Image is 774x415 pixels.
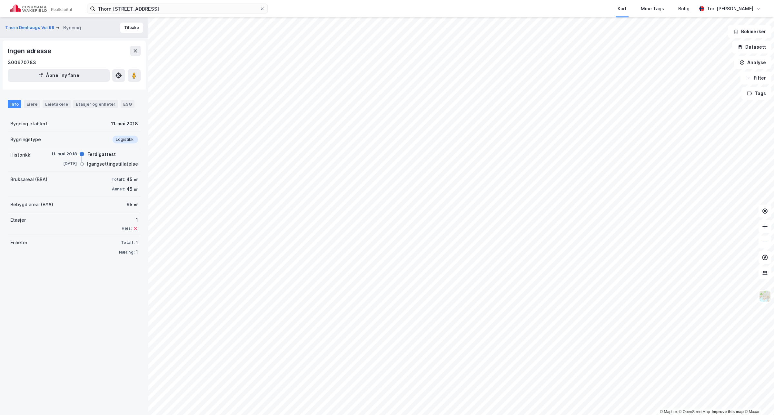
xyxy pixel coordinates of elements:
div: Kart [618,5,627,13]
div: Heis: [122,226,132,231]
div: Totalt: [121,240,134,245]
iframe: Chat Widget [742,384,774,415]
div: Enheter [10,239,27,246]
div: Tor-[PERSON_NAME] [707,5,753,13]
div: Mine Tags [641,5,664,13]
div: Kontrollprogram for chat [742,384,774,415]
div: Historikk [10,151,30,159]
div: Bebygd areal (BYA) [10,201,53,208]
button: Filter [740,72,771,84]
a: Mapbox [660,410,678,414]
div: Bygning [63,24,81,32]
div: Igangsettingstillatelse [87,160,138,168]
div: 45 ㎡ [126,176,138,183]
div: Ingen adresse [8,46,52,56]
button: Thorn Dønhaugs Vei 99 [5,24,56,31]
div: Leietakere [43,100,71,108]
div: ESG [121,100,134,108]
div: 11. mai 2018 [111,120,138,128]
div: Ferdigattest [87,150,116,158]
a: OpenStreetMap [679,410,710,414]
div: Bruksareal (BRA) [10,176,47,183]
div: 65 ㎡ [126,201,138,208]
div: [DATE] [51,161,77,167]
a: Improve this map [712,410,744,414]
img: Z [759,290,771,302]
button: Datasett [732,41,771,53]
div: Totalt: [112,177,125,182]
button: Tilbake [120,23,143,33]
div: 1 [122,216,138,224]
div: Bygningstype [10,136,41,143]
img: cushman-wakefield-realkapital-logo.202ea83816669bd177139c58696a8fa1.svg [10,4,72,13]
button: Bokmerker [728,25,771,38]
input: Søk på adresse, matrikkel, gårdeiere, leietakere eller personer [95,4,260,14]
div: Annet: [112,187,125,192]
button: Analyse [734,56,771,69]
div: 11. mai 2018 [51,151,77,157]
div: Bygning etablert [10,120,47,128]
div: 1 [136,248,138,256]
div: 1 [136,239,138,246]
button: Åpne i ny fane [8,69,110,82]
div: Eiere [24,100,40,108]
div: Etasjer [10,216,26,224]
div: 45 ㎡ [126,185,138,193]
div: Info [8,100,21,108]
button: Tags [741,87,771,100]
div: 300670783 [8,59,36,66]
div: Næring: [119,250,134,255]
div: Bolig [678,5,690,13]
div: Etasjer og enheter [76,101,115,107]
